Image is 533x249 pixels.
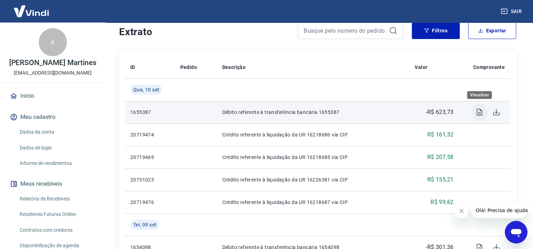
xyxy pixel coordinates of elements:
[14,69,92,77] p: [EMAIL_ADDRESS][DOMAIN_NAME]
[8,109,97,125] button: Meu cadastro
[473,64,505,71] p: Comprovante
[426,108,453,116] p: -R$ 623,73
[39,28,67,56] div: A
[222,176,404,183] p: Crédito referente à liquidação da UR 16226381 via CIP
[17,141,97,155] a: Dados de login
[222,131,404,138] p: Crédito referente à liquidação da UR 16218686 via CIP
[222,199,404,206] p: Crédito referente à liquidação da UR 16218687 via CIP
[130,109,169,116] p: 1655387
[222,154,404,161] p: Crédito referente à liquidação da UR 16218685 via CIP
[180,64,197,71] p: Pedido
[412,22,460,39] button: Filtros
[133,221,156,228] span: Ter, 09 set
[467,91,492,99] div: Visualizar
[130,176,169,183] p: 20731023
[427,175,454,184] p: R$ 155,21
[17,223,97,237] a: Contratos com credores
[427,130,454,139] p: R$ 161,32
[415,64,427,71] p: Valor
[17,192,97,206] a: Relatório de Recebíveis
[454,204,469,218] iframe: Fechar mensagem
[222,64,246,71] p: Descrição
[17,156,97,171] a: Informe de rendimentos
[133,86,159,93] span: Qua, 10 set
[471,203,527,218] iframe: Mensagem da empresa
[427,153,454,161] p: R$ 207,58
[468,22,516,39] button: Exportar
[304,25,386,36] input: Busque pelo número do pedido
[488,104,505,121] span: Download
[9,59,97,66] p: [PERSON_NAME] Martines
[505,221,527,243] iframe: Botão para abrir a janela de mensagens
[222,109,404,116] p: Débito referente à transferência bancária 1655387
[119,25,289,39] h4: Extrato
[130,131,169,138] p: 20719474
[499,5,525,18] button: Sair
[8,88,97,104] a: Início
[17,125,97,139] a: Dados da conta
[130,199,169,206] p: 20719476
[4,5,59,11] span: Olá! Precisa de ajuda?
[8,0,54,22] img: Vindi
[430,198,453,206] p: R$ 99,62
[471,104,488,121] span: Visualizar
[130,64,135,71] p: ID
[8,176,97,192] button: Meus recebíveis
[17,207,97,222] a: Recebíveis Futuros Online
[130,154,169,161] p: 20719469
